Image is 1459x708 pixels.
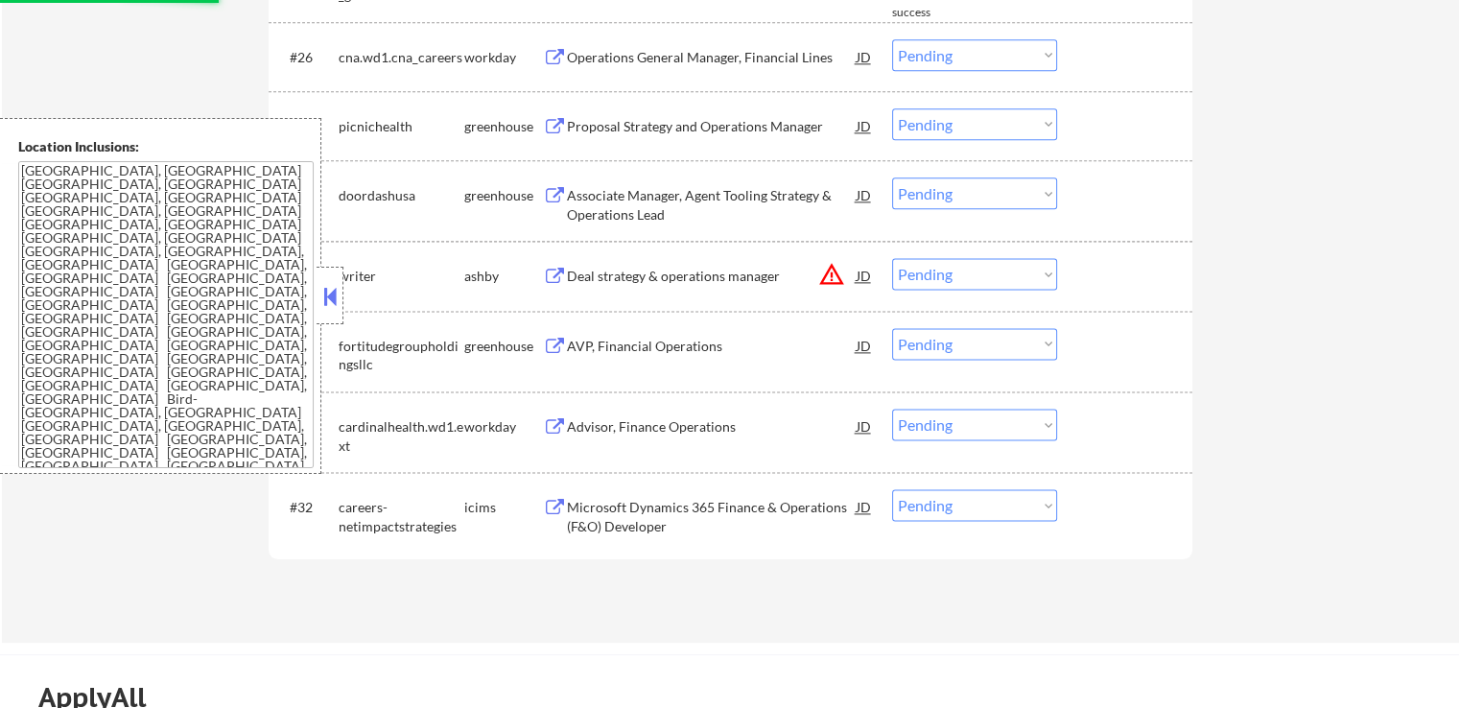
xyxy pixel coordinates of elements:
[855,177,874,212] div: JD
[464,48,543,67] div: workday
[464,337,543,356] div: greenhouse
[567,337,857,356] div: AVP, Financial Operations
[855,39,874,74] div: JD
[290,117,323,136] div: #27
[855,258,874,293] div: JD
[855,489,874,524] div: JD
[567,117,857,136] div: Proposal Strategy and Operations Manager
[818,261,845,288] button: warning_amber
[892,5,969,21] div: success
[339,186,464,205] div: doordashusa
[339,117,464,136] div: picnichealth
[567,498,857,535] div: Microsoft Dynamics 365 Finance & Operations (F&O) Developer
[464,186,543,205] div: greenhouse
[290,498,323,517] div: #32
[855,409,874,443] div: JD
[339,498,464,535] div: careers-netimpactstrategies
[567,48,857,67] div: Operations General Manager, Financial Lines
[290,48,323,67] div: #26
[339,48,464,67] div: cna.wd1.cna_careers
[339,337,464,374] div: fortitudegroupholdingsllc
[464,498,543,517] div: icims
[339,417,464,455] div: cardinalhealth.wd1.ext
[567,267,857,286] div: Deal strategy & operations manager
[567,417,857,437] div: Advisor, Finance Operations
[339,267,464,286] div: writer
[464,117,543,136] div: greenhouse
[567,186,857,224] div: Associate Manager, Agent Tooling Strategy & Operations Lead
[464,417,543,437] div: workday
[855,328,874,363] div: JD
[855,108,874,143] div: JD
[18,137,314,156] div: Location Inclusions:
[464,267,543,286] div: ashby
